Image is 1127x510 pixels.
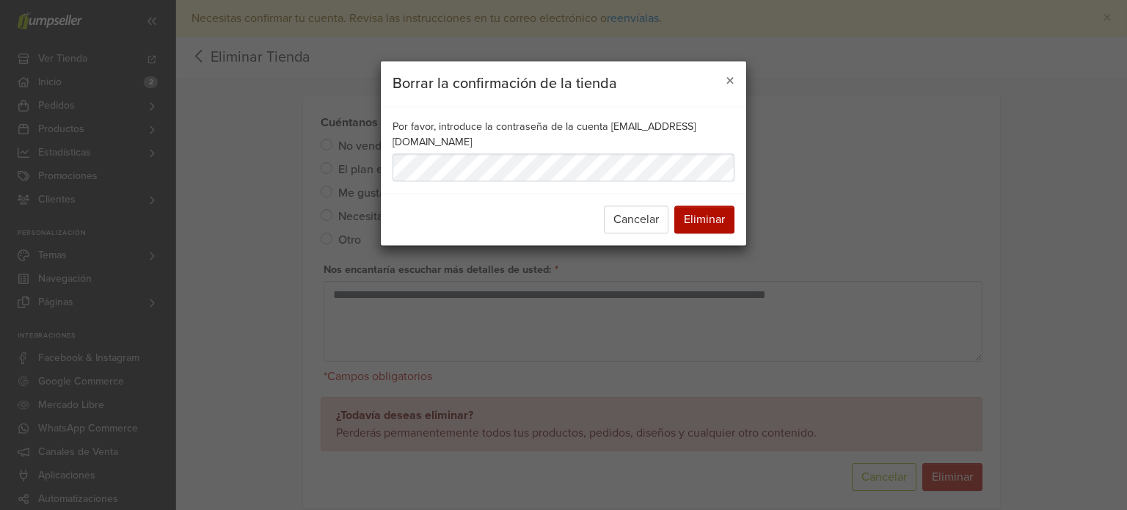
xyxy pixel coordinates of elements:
[714,61,746,102] button: Close
[726,70,734,92] span: ×
[393,73,617,95] h5: Borrar la confirmación de la tienda
[674,205,734,233] button: Eliminar
[393,119,734,150] label: Por favor, introduce la contraseña de la cuenta [EMAIL_ADDRESS][DOMAIN_NAME]
[604,205,668,233] button: Cancelar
